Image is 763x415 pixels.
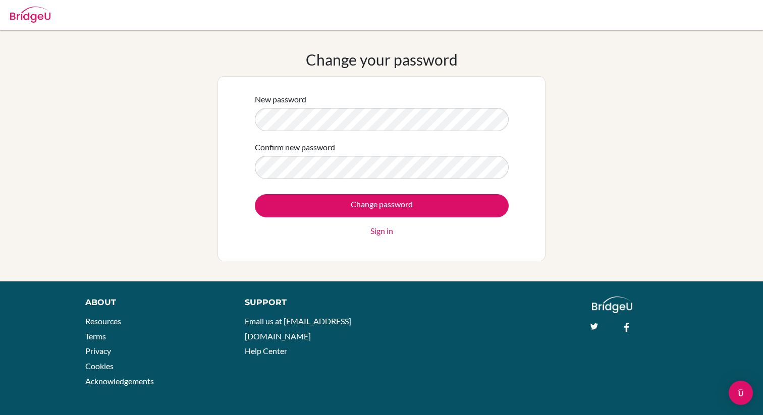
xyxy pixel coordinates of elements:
[10,7,50,23] img: Bridge-U
[245,346,287,355] a: Help Center
[85,361,114,371] a: Cookies
[85,297,222,309] div: About
[85,331,106,341] a: Terms
[85,346,111,355] a: Privacy
[255,93,306,105] label: New password
[729,381,753,405] div: Open Intercom Messenger
[85,316,121,326] a: Resources
[370,225,393,237] a: Sign in
[245,316,351,341] a: Email us at [EMAIL_ADDRESS][DOMAIN_NAME]
[255,194,509,217] input: Change password
[85,376,154,386] a: Acknowledgements
[255,141,335,153] label: Confirm new password
[306,50,458,69] h1: Change your password
[592,297,633,313] img: logo_white@2x-f4f0deed5e89b7ecb1c2cc34c3e3d731f90f0f143d5ea2071677605dd97b5244.png
[245,297,371,309] div: Support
